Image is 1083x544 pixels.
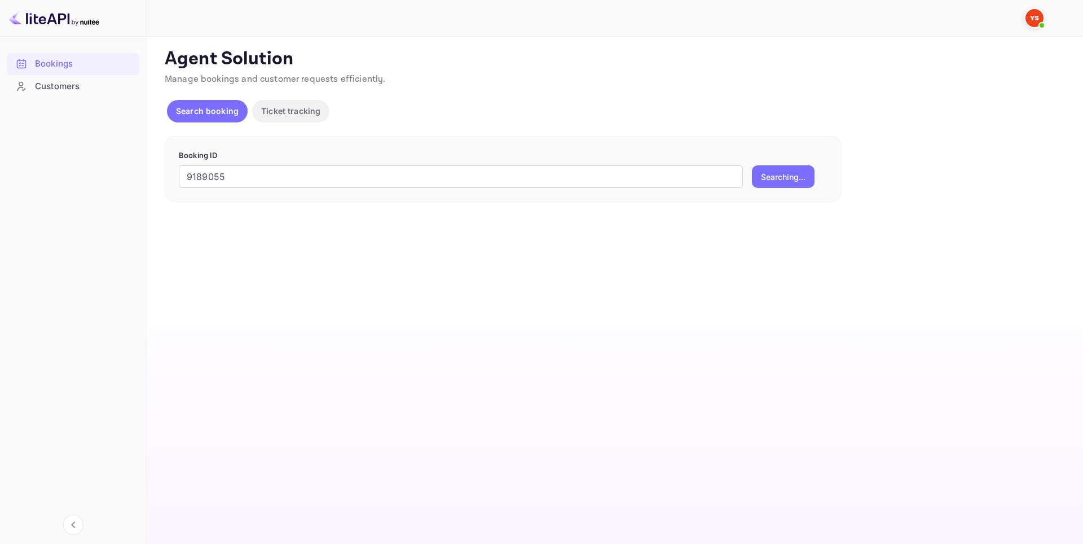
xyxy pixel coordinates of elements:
[7,53,139,74] a: Bookings
[7,76,139,96] a: Customers
[7,76,139,98] div: Customers
[261,105,320,117] p: Ticket tracking
[179,150,827,161] p: Booking ID
[179,165,743,188] input: Enter Booking ID (e.g., 63782194)
[9,9,99,27] img: LiteAPI logo
[63,515,83,535] button: Collapse navigation
[7,53,139,75] div: Bookings
[752,165,815,188] button: Searching...
[165,73,386,85] span: Manage bookings and customer requests efficiently.
[35,58,134,71] div: Bookings
[176,105,239,117] p: Search booking
[35,80,134,93] div: Customers
[165,48,1063,71] p: Agent Solution
[1025,9,1044,27] img: Yandex Support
